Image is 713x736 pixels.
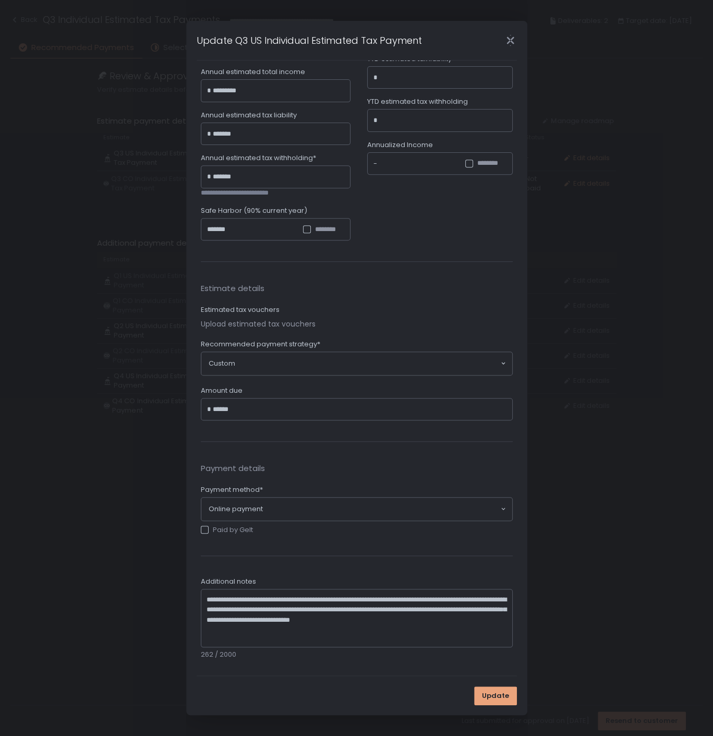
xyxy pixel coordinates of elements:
[373,159,377,169] div: -
[474,686,517,705] button: Update
[201,206,307,215] span: Safe Harbor (90% current year)
[367,140,433,150] span: Annualized Income
[201,67,305,77] span: Annual estimated total income
[201,485,263,494] span: Payment method*
[201,319,316,329] button: Upload estimated tax vouchers
[201,153,316,163] span: Annual estimated tax withholding*
[263,504,500,514] input: Search for option
[235,358,500,369] input: Search for option
[201,577,256,586] span: Additional notes
[201,498,512,521] div: Search for option
[201,305,280,315] label: Estimated tax vouchers
[494,34,527,46] div: Close
[201,650,513,659] div: 262 / 2000
[209,359,235,368] span: Custom
[201,463,513,475] span: Payment details
[209,504,263,514] span: Online payment
[201,352,512,375] div: Search for option
[201,111,297,120] span: Annual estimated tax liability
[197,33,422,47] h1: Update Q3 US Individual Estimated Tax Payment
[367,97,468,106] span: YTD estimated tax withholding
[201,283,513,295] span: Estimate details
[201,340,320,349] span: Recommended payment strategy*
[201,386,243,395] span: Amount due
[482,691,509,701] span: Update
